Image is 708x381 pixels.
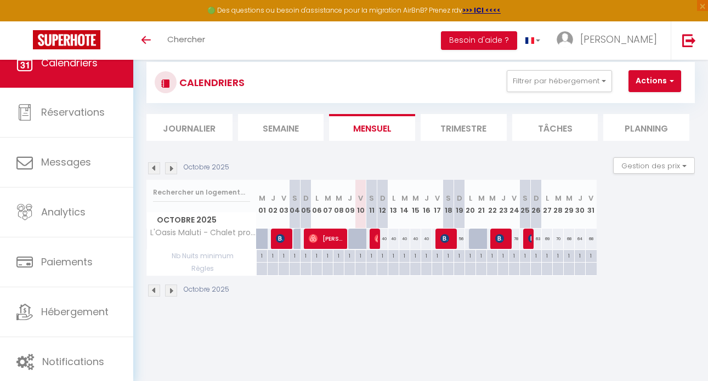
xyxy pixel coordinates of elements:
a: ... [PERSON_NAME] [548,21,671,60]
th: 12 [377,180,388,229]
abbr: D [380,193,386,203]
span: Octobre 2025 [147,212,256,228]
div: 64 [575,229,586,249]
div: 1 [333,250,344,260]
abbr: M [325,193,331,203]
span: [PERSON_NAME] [495,228,510,249]
div: 40 [421,229,432,249]
button: Actions [628,70,681,92]
abbr: S [369,193,374,203]
p: Octobre 2025 [184,162,229,173]
input: Rechercher un logement... [153,183,250,202]
abbr: M [489,193,496,203]
button: Gestion des prix [613,157,695,174]
div: 1 [432,250,443,260]
div: 40 [388,229,399,249]
th: 07 [322,180,333,229]
th: 29 [564,180,575,229]
li: Tâches [512,114,598,141]
div: 68 [564,229,575,249]
img: Super Booking [33,30,100,49]
div: 1 [399,250,410,260]
abbr: M [478,193,485,203]
div: 1 [509,250,519,260]
div: 1 [311,250,322,260]
abbr: J [271,193,275,203]
span: [PERSON_NAME] [440,228,455,249]
li: Trimestre [421,114,507,141]
li: Mensuel [329,114,415,141]
div: 70 [553,229,564,249]
span: [PERSON_NAME] [276,228,291,249]
span: [PERSON_NAME] [375,228,378,249]
abbr: L [392,193,395,203]
th: 13 [388,180,399,229]
th: 01 [257,180,268,229]
div: 1 [301,250,311,260]
abbr: V [512,193,517,203]
li: Journalier [146,114,233,141]
abbr: M [259,193,265,203]
div: 1 [388,250,399,260]
abbr: J [501,193,506,203]
th: 11 [366,180,377,229]
div: 1 [520,250,530,260]
div: 1 [498,250,508,260]
th: 31 [586,180,597,229]
div: 40 [399,229,410,249]
div: 1 [443,250,454,260]
span: Réservations [41,105,105,119]
th: 21 [476,180,487,229]
span: Paiements [41,255,93,269]
abbr: L [315,193,319,203]
abbr: J [348,193,352,203]
p: Octobre 2025 [184,285,229,295]
th: 24 [509,180,520,229]
div: 63 [531,229,542,249]
abbr: V [358,193,363,203]
a: >>> ICI <<<< [462,5,501,15]
button: Filtrer par hébergement [507,70,612,92]
div: 1 [268,250,278,260]
th: 26 [531,180,542,229]
span: Messages [41,155,91,169]
a: Chercher [159,21,213,60]
th: 05 [301,180,311,229]
abbr: M [566,193,573,203]
div: 1 [487,250,497,260]
th: 02 [268,180,279,229]
th: 30 [575,180,586,229]
th: 22 [487,180,498,229]
abbr: V [281,193,286,203]
th: 27 [542,180,553,229]
abbr: D [534,193,539,203]
span: Calendriers [41,56,98,70]
div: 1 [279,250,289,260]
div: 40 [410,229,421,249]
abbr: V [588,193,593,203]
th: 04 [290,180,301,229]
div: 1 [564,250,574,260]
th: 20 [465,180,476,229]
span: Chercher [167,33,205,45]
abbr: L [469,193,472,203]
abbr: S [523,193,528,203]
abbr: L [546,193,549,203]
th: 14 [399,180,410,229]
th: 03 [279,180,290,229]
th: 17 [432,180,443,229]
button: Besoin d'aide ? [441,31,517,50]
span: Hébergement [41,305,109,319]
div: 1 [421,250,432,260]
span: L'Oasis Maluti - Chalet proche [GEOGRAPHIC_DATA] [149,229,258,237]
span: Règles [147,263,256,275]
div: 1 [377,250,388,260]
abbr: S [292,193,297,203]
abbr: M [336,193,342,203]
div: 1 [366,250,377,260]
th: 08 [333,180,344,229]
h3: CALENDRIERS [177,70,245,95]
div: 1 [355,250,366,260]
div: 40 [377,229,388,249]
span: Analytics [41,205,86,219]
